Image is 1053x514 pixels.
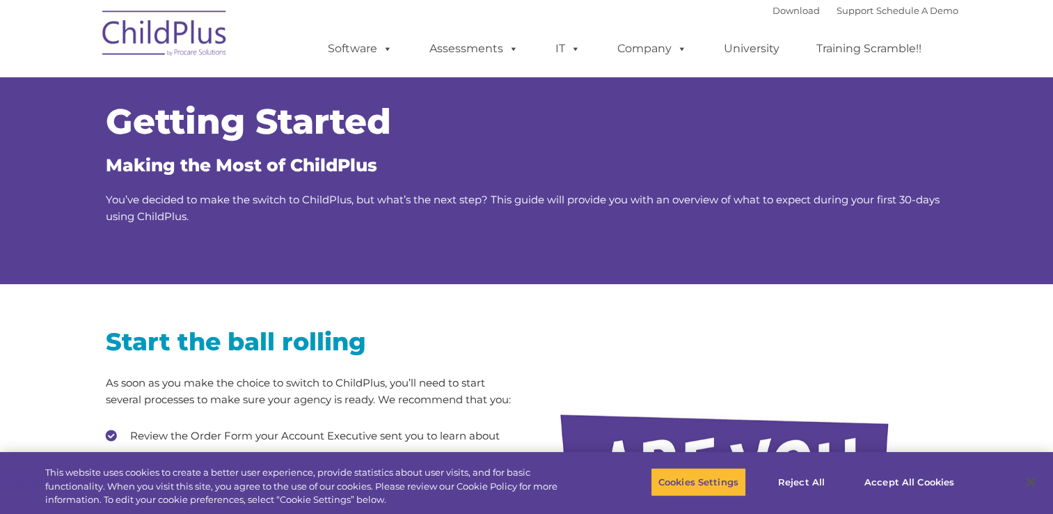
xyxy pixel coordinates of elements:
[314,35,406,63] a: Software
[45,466,579,507] div: This website uses cookies to create a better user experience, provide statistics about user visit...
[106,155,377,176] span: Making the Most of ChildPlus
[710,35,793,63] a: University
[106,326,516,357] h2: Start the ball rolling
[106,375,516,408] p: As soon as you make the choice to switch to ChildPlus, you’ll need to start several processes to ...
[837,5,873,16] a: Support
[106,100,391,143] span: Getting Started
[857,467,962,497] button: Accept All Cookies
[106,193,940,223] span: You’ve decided to make the switch to ChildPlus, but what’s the next step? This guide will provide...
[415,35,532,63] a: Assessments
[773,5,958,16] font: |
[541,35,594,63] a: IT
[651,467,746,497] button: Cookies Settings
[1015,467,1046,497] button: Close
[773,5,820,16] a: Download
[802,35,935,63] a: Training Scramble!!
[95,1,235,70] img: ChildPlus by Procare Solutions
[876,5,958,16] a: Schedule A Demo
[603,35,701,63] a: Company
[758,467,845,497] button: Reject All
